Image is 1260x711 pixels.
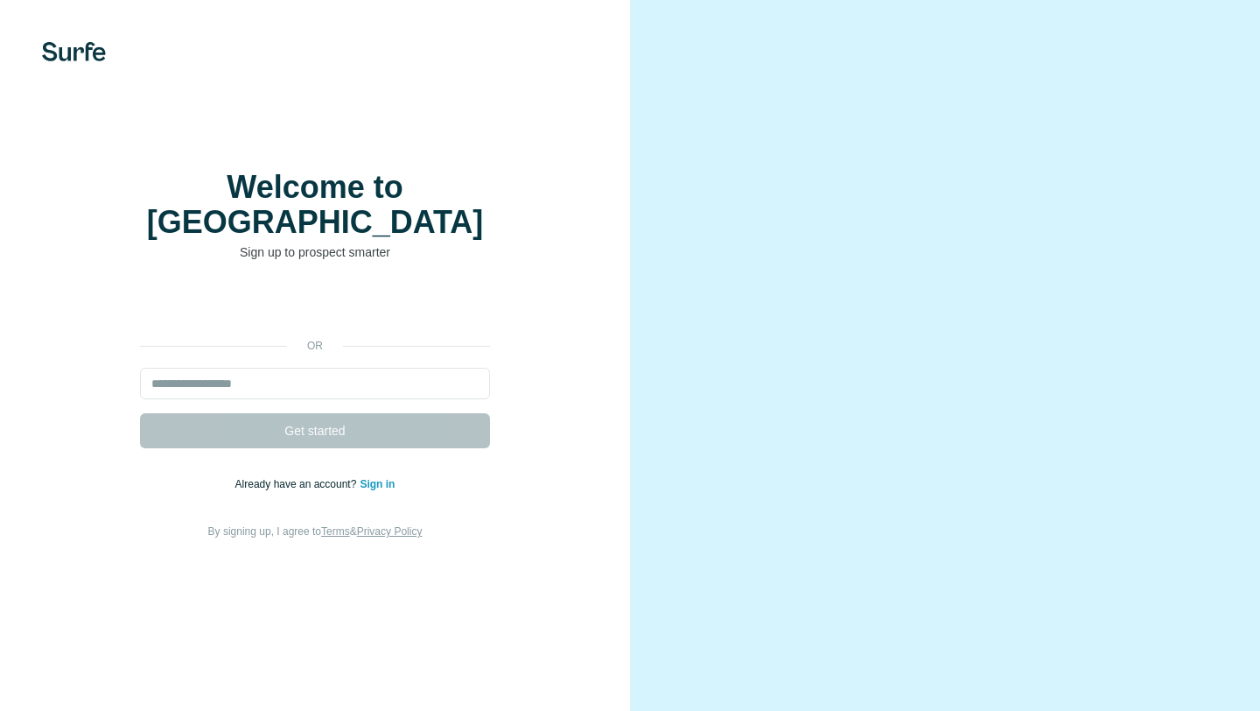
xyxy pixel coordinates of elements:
p: Sign up to prospect smarter [140,243,490,261]
a: Privacy Policy [357,525,423,538]
a: Sign in [360,478,395,490]
h1: Welcome to [GEOGRAPHIC_DATA] [140,170,490,240]
span: By signing up, I agree to & [208,525,423,538]
img: Surfe's logo [42,42,106,61]
span: Already have an account? [235,478,360,490]
iframe: Sign in with Google Button [131,287,499,326]
a: Terms [321,525,350,538]
p: or [287,338,343,354]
